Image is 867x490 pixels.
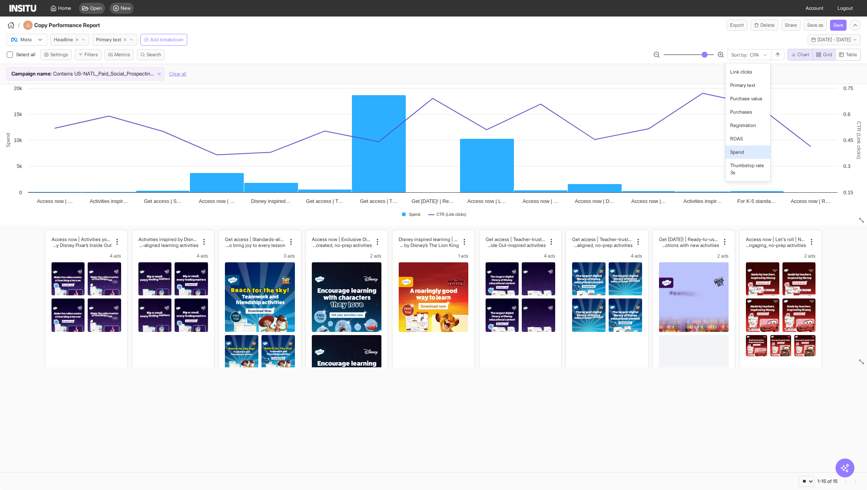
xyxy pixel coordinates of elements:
[14,111,22,117] text: 15k
[683,198,722,204] tspan: Activities inspir…
[835,49,861,61] button: Table
[631,198,666,204] tspan: Access now |…
[52,253,121,259] div: 4 ads
[34,21,121,29] h4: Copy Performance Report
[50,34,89,46] button: Headline
[306,198,344,204] tspan: Get access | T…
[659,236,719,242] h2: Get [DATE]! | Ready-to-use activities! | Teach how to navigate emotions. - Teacher created for K-...
[737,198,775,204] tspan: For K-5 standa…
[399,242,459,248] h2: no-prep activities inspired by Disney’s The Lion King. | Inspired by Disney’s The Lion King. | St...
[730,149,744,156] span: Spend
[659,236,719,248] div: Get today! | Ready-to-use activities! | Teach how to navigate emotions. - Teacher created for K-5...
[17,163,22,169] text: 5k
[74,70,154,78] span: US-NATL_Paid_Social_Prospecting_Interests_Sales_Disney_Properties_July25
[105,49,134,60] button: Metrics
[312,253,381,259] div: 2 ads
[813,49,836,61] button: Grid
[138,236,199,242] h2: Activities inspired by Disney Pixar. | Get access | Teacher-made activities. - Learning activitie...
[751,20,778,31] button: Delete
[781,20,801,31] button: Share
[14,137,22,143] text: 10k
[11,70,52,78] span: Campaign name :
[746,236,806,242] h2: Access now | Let's roll | No-prep activities await! | No-prep math activities and... | Rev up you...
[486,236,546,242] h2: Get access | Teacher-trusted activities. | Unlock core learning [DATE]! - Activities inspired by ...
[730,82,755,89] span: Primary text
[147,52,161,58] span: Search
[312,236,372,242] h2: Access now | Exclusive Disney activities for teachers | No-prep activities await! - Brand-new edu...
[54,37,73,43] span: Headline
[409,212,420,217] text: Spend
[746,242,806,248] h2: featuring Disney Pixar's [PERSON_NAME] and friends – created by teachers for K-5 standards. | Rev...
[823,52,832,58] span: Grid
[7,68,164,80] div: Campaign name:ContainsUS-NATL_Paid_Social_Prospecting_Interests_Sales_Disney_Properties_July25
[730,122,756,129] span: Registration
[412,198,454,204] tspan: Get [DATE]! | Re…
[399,236,459,248] div: Disney inspired learning | Engaging, standards-aligned activities. | Get today! - Explore what it...
[856,121,862,159] text: CTR (Link clicks)
[746,236,806,248] div: Access now | Let's roll | No-prep activities await! | No-prep math activities and... | Rev up you...
[5,133,11,147] text: Spend
[817,37,851,43] span: [DATE] - [DATE]
[312,242,372,248] h2: magic. | Discover a brand-new collection of standards-aligned activities – with a touch of Disney...
[225,236,285,242] h2: Get access | Standards-aligned and classroom-ready. | We’ve got your back. - Ditch searching thro...
[843,85,853,91] text: 0.75
[52,242,112,248] h2: by Disney Pixar’s Inside Out. | Hmm...this looks new! Get standards-aligned, classroom-ready acti...
[312,236,372,248] div: Access now | Exclusive Disney activities for teachers | No-prep activities await! - Brand-new edu...
[23,20,121,30] div: Copy Performance Report
[730,68,752,76] span: Link clicks
[121,5,131,11] span: New
[843,163,850,169] text: 0.3
[150,37,184,43] span: Add breakdown
[575,198,615,204] tspan: Access now | D…
[360,198,398,204] tspan: Get access | T…
[50,52,68,58] span: Settings
[18,21,20,29] span: /
[399,253,468,259] div: 1 ads
[9,5,36,12] img: Logo
[486,253,555,259] div: 4 ads
[791,198,830,204] tspan: Access now | R…
[467,198,506,204] tspan: Access now | L…
[572,236,632,248] div: Get access | Teacher-trusted activities | Yee-haw! Add extra joy to your lessons! - Get ready for...
[843,190,853,195] text: 0.15
[788,49,813,61] button: Chart
[808,34,861,45] button: [DATE] - [DATE]
[19,190,22,195] text: 0
[486,236,546,248] div: Get access | Teacher-trusted activities. | Unlock core learning today! - Activities inspired by D...
[436,212,466,217] text: CTR (Link clicks)
[58,5,71,11] span: Home
[804,20,827,31] button: Save as
[486,242,546,248] h2: e learning with standards-aligned activities inspired by Disney Pixar's Inside Out. | Unlock core...
[90,5,102,11] span: Open
[96,37,121,43] span: Primary text
[730,135,743,142] span: ROAS
[16,52,37,57] span: Select all
[730,109,752,116] span: Purchases
[52,236,112,242] h2: Access now | Activities you can trust. | Hmm...this looks new! - Activities inspired by Disney Pi...
[399,236,459,242] h2: Disney inspired learning | Engaging, standards-aligned activities. | Get [DATE]! - Explore what i...
[75,49,101,60] button: Filters
[572,242,632,248] h2: es inspired by the world of Disney Pixar’s Toy Story. | Get ready for some out-of-the-toy box lea...
[14,85,22,91] text: 20k
[138,236,199,248] div: Activities inspired by Disney Pixar. | Get access | Teacher-made activities. - Learning activitie...
[140,34,187,46] button: Add breakdown
[138,253,208,259] div: 4 ads
[572,253,642,259] div: 4 ads
[138,242,199,248] h2: trusted quality of Twinkl. | The colorful world of Disney Pixar’s Inside Out meets the trusted qu...
[817,478,838,484] div: 1-15 of 15
[730,162,765,176] span: Thumbstop rate 3s
[251,198,291,204] tspan: Disney inspired…
[37,198,73,204] tspan: Access now | …
[843,137,853,143] text: 0.45
[225,242,285,248] h2: math activities designed to bring joy to every lesson. | Inspired by Disney Pixar's Toy Story. | ...
[846,52,857,58] span: Table
[797,52,809,58] span: Chart
[830,20,847,31] button: Save
[225,236,285,248] div: Get access | Standards-aligned and classroom-ready. | We’ve got your back. - Ditch searching thro...
[731,52,747,58] span: Sort by:
[727,20,747,31] button: Export
[843,111,850,117] text: 0.6
[746,253,815,259] div: 2 ads
[40,49,72,60] button: Settings
[730,95,762,102] span: Purchase value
